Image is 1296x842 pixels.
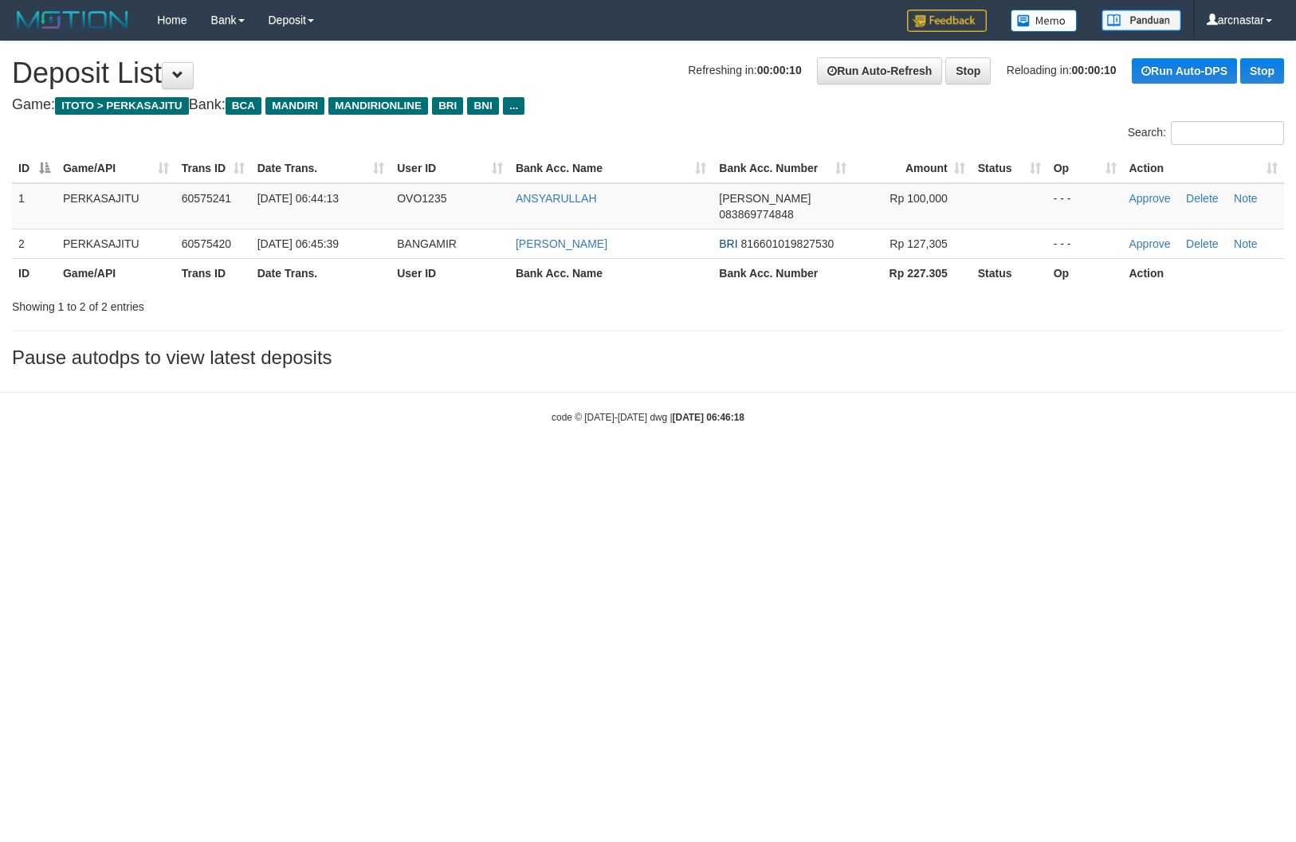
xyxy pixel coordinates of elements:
a: Stop [945,57,991,84]
small: code © [DATE]-[DATE] dwg | [552,412,744,423]
th: Op: activate to sort column ascending [1047,154,1123,183]
span: Copy 083869774848 to clipboard [719,208,793,221]
strong: 00:00:10 [1072,64,1117,76]
h1: Deposit List [12,57,1284,89]
span: Copy 816601019827530 to clipboard [741,237,835,250]
td: PERKASAJITU [57,229,175,258]
span: BCA [226,97,261,115]
th: Game/API [57,258,175,288]
h4: Game: Bank: [12,97,1284,113]
span: Refreshing in: [688,64,801,76]
th: ID [12,258,57,288]
span: BNI [467,97,498,115]
span: BRI [719,237,737,250]
td: 1 [12,183,57,229]
a: [PERSON_NAME] [516,237,607,250]
img: MOTION_logo.png [12,8,133,32]
div: Showing 1 to 2 of 2 entries [12,292,528,315]
img: Feedback.jpg [907,10,987,32]
a: Approve [1129,192,1171,205]
a: Delete [1186,192,1218,205]
strong: 00:00:10 [757,64,802,76]
span: OVO1235 [397,192,446,205]
span: MANDIRIONLINE [328,97,428,115]
th: Trans ID [175,258,251,288]
span: BRI [432,97,463,115]
span: [DATE] 06:45:39 [257,237,339,250]
td: 2 [12,229,57,258]
label: Search: [1128,121,1284,145]
td: - - - [1047,229,1123,258]
th: Status [972,258,1047,288]
a: Run Auto-DPS [1132,58,1237,84]
th: Action: activate to sort column ascending [1123,154,1285,183]
span: Rp 127,305 [890,237,947,250]
th: Trans ID: activate to sort column ascending [175,154,251,183]
th: User ID [391,258,509,288]
th: Bank Acc. Number: activate to sort column ascending [713,154,853,183]
span: [PERSON_NAME] [719,192,811,205]
span: 60575420 [182,237,231,250]
a: ANSYARULLAH [516,192,597,205]
span: BANGAMIR [397,237,457,250]
strong: [DATE] 06:46:18 [673,412,744,423]
th: Bank Acc. Name: activate to sort column ascending [509,154,713,183]
th: Status: activate to sort column ascending [972,154,1047,183]
th: Op [1047,258,1123,288]
img: panduan.png [1102,10,1181,31]
th: ID: activate to sort column descending [12,154,57,183]
a: Delete [1186,237,1218,250]
a: Approve [1129,237,1171,250]
th: Amount: activate to sort column ascending [853,154,972,183]
a: Note [1234,237,1258,250]
th: Date Trans. [251,258,391,288]
th: User ID: activate to sort column ascending [391,154,509,183]
input: Search: [1171,121,1284,145]
span: ... [503,97,524,115]
th: Bank Acc. Number [713,258,853,288]
th: Game/API: activate to sort column ascending [57,154,175,183]
span: Reloading in: [1007,64,1117,76]
h3: Pause autodps to view latest deposits [12,347,1284,368]
td: - - - [1047,183,1123,229]
th: Date Trans.: activate to sort column ascending [251,154,391,183]
th: Action [1123,258,1285,288]
td: PERKASAJITU [57,183,175,229]
span: 60575241 [182,192,231,205]
th: Rp 227.305 [853,258,972,288]
span: Rp 100,000 [890,192,947,205]
span: MANDIRI [265,97,324,115]
a: Run Auto-Refresh [817,57,942,84]
th: Bank Acc. Name [509,258,713,288]
a: Note [1234,192,1258,205]
a: Stop [1240,58,1284,84]
span: ITOTO > PERKASAJITU [55,97,189,115]
img: Button%20Memo.svg [1011,10,1078,32]
span: [DATE] 06:44:13 [257,192,339,205]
